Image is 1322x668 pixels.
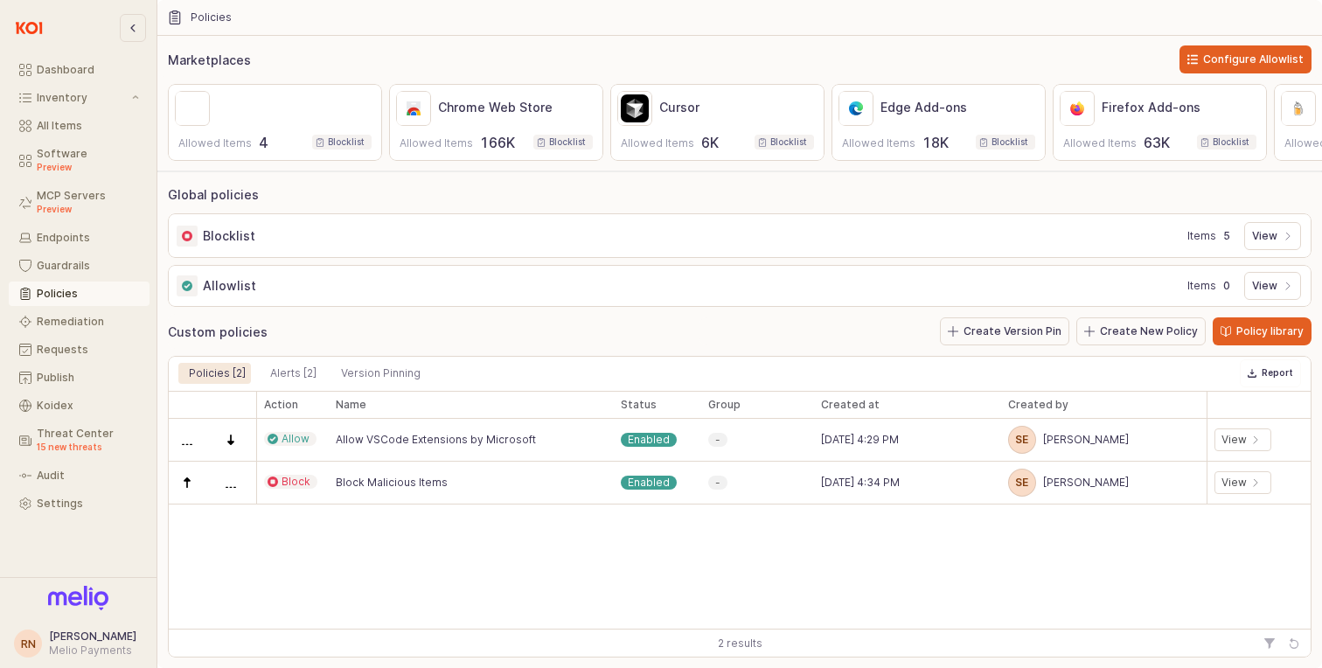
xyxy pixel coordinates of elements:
div: Policies [2] [178,363,256,384]
span: Allow VSCode Extensions by Microsoft [336,433,536,447]
p: Cursor [659,98,804,116]
button: Create New Policy [1076,317,1206,345]
span: - [715,433,720,447]
span: Action [264,398,298,412]
button: Koidex [9,393,150,418]
button: View [1244,272,1301,300]
span: [PERSON_NAME] [49,630,136,643]
span: Group [708,398,741,412]
p: 18K [922,132,969,153]
button: Policies [9,282,150,306]
span: Created by [1008,398,1068,412]
div: 15 new threats [37,440,139,454]
div: 2 results [718,635,762,652]
button: Audit [9,463,150,488]
span: - [715,476,720,490]
button: Filter [1259,633,1280,654]
div: Blocklist [549,135,586,150]
div: Requests [37,344,139,356]
span: Allow [282,432,310,446]
p: Configure Allowlist [1203,52,1304,66]
p: Custom policies [168,323,268,341]
button: Refresh [1284,633,1305,654]
p: 63K [1144,132,1190,153]
p: Firefox Add-ons [1102,98,1246,116]
div: Endpoints [37,232,139,244]
div: Alerts [2] [260,363,327,384]
div: Koidex [37,400,139,412]
span: Block [282,475,310,489]
div: Software [37,148,139,174]
div: All Items [37,120,139,132]
button: View [1244,222,1301,250]
div: Policies [37,288,139,300]
div: Guardrails [37,260,139,272]
button: Create Version Pin [940,317,1069,345]
div: Remediation [37,316,139,328]
p: Global policies [168,185,259,204]
span: Status [621,398,657,412]
p: View [1252,229,1277,243]
span: SE [1009,470,1035,496]
div: Version Pinning [330,363,431,384]
span: Enabled [628,476,670,490]
div: RN [21,635,36,652]
p: Create New Policy [1100,324,1198,338]
span: Enabled [628,433,670,447]
button: RN [14,630,42,658]
div: Melio Payments [49,644,136,658]
div: Blocklist [1213,135,1249,150]
div: View [1214,428,1271,451]
div: View [1214,471,1271,494]
p: Allowed Items [621,136,694,151]
button: Policy library [1213,317,1312,345]
div: Dashboard [37,64,139,76]
div: Preview [37,160,139,174]
div: Table toolbar [168,629,1312,658]
p: Marketplaces [168,51,388,69]
button: Configure Allowlist [1179,45,1312,73]
p: 5 [1223,228,1230,244]
p: Allowlist [203,276,256,295]
div: Preview [37,202,139,216]
p: Policy library [1236,324,1304,338]
span: SE [1009,427,1035,453]
div: Version Pinning [341,363,421,384]
button: Settings [9,491,150,516]
button: Remediation [9,310,150,334]
button: Inventory [9,86,150,110]
div: Settings [37,498,139,510]
p: Allowed Items [400,136,473,151]
div: Blocklist [328,135,365,150]
p: 6K [701,132,748,153]
div: View [1221,476,1247,490]
button: Endpoints [9,226,150,250]
span: Created at [821,398,880,412]
div: Audit [37,470,139,482]
button: All Items [9,114,150,138]
div: Blocklist [770,135,807,150]
span: Name [336,398,366,412]
p: 166K [480,132,526,153]
p: Items [1187,278,1216,294]
p: 0 [1223,278,1230,294]
p: Allowed Items [842,136,915,151]
p: Allowed Items [1063,136,1137,151]
button: Software [9,142,150,180]
p: Chrome Web Store [438,98,582,116]
div: View [1221,433,1247,447]
div: Policies [191,11,232,24]
span: Block Malicious Items [336,476,448,490]
span: [PERSON_NAME] [1043,433,1129,447]
p: Create Version Pin [964,324,1061,338]
div: Policies [2] [189,363,246,384]
span: [DATE] 4:29 PM [821,433,899,447]
p: View [1252,279,1277,293]
div: MCP Servers [37,190,139,216]
span: [DATE] 4:34 PM [821,476,900,490]
p: Blocklist [203,226,255,245]
p: Items [1187,228,1216,244]
p: Edge Add-ons [880,98,1025,116]
div: Threat Center [37,428,139,454]
button: Threat Center [9,421,150,460]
